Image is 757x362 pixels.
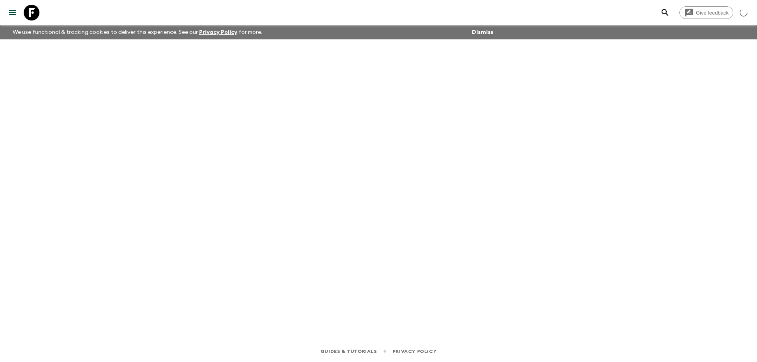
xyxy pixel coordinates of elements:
[679,6,733,19] a: Give feedback
[199,30,237,35] a: Privacy Policy
[321,347,377,356] a: Guides & Tutorials
[5,5,21,20] button: menu
[9,25,265,39] p: We use functional & tracking cookies to deliver this experience. See our for more.
[470,27,495,38] button: Dismiss
[393,347,436,356] a: Privacy Policy
[692,10,733,16] span: Give feedback
[657,5,673,20] button: search adventures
